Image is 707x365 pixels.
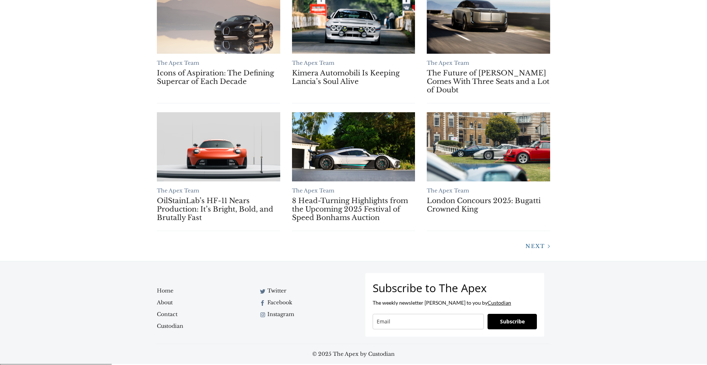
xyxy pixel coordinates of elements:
[427,112,550,181] a: London Concours 2025: Bugatti Crowned King
[258,285,348,297] a: Twitter
[427,69,550,94] a: The Future of [PERSON_NAME] Comes With Three Seats and a Lot of Doubt
[373,280,537,295] h4: Subscribe to The Apex
[157,196,280,222] a: OilStainLab’s HF-11 Nears Production: It’s Bright, Bold, and Brutally Fast
[157,350,550,358] span: © 2025 The Apex by Custodian
[258,297,348,308] a: Facebook
[157,60,199,66] a: The Apex Team
[157,320,246,332] a: Custodian
[520,242,550,249] a: Next
[525,243,545,249] span: Next
[488,300,511,306] a: Custodian
[427,196,550,213] a: London Concours 2025: Bugatti Crowned King
[258,308,348,320] a: Instagram
[157,112,280,181] a: OilStainLab’s HF-11 Nears Production: It’s Bright, Bold, and Brutally Fast
[488,314,537,329] button: Subscribe
[427,60,469,66] a: The Apex Team
[292,196,415,222] a: 8 Head-Turning Highlights from the Upcoming 2025 Festival of Speed Bonhams Auction
[157,297,240,308] a: About
[157,187,199,194] a: The Apex Team
[157,69,280,86] a: Icons of Aspiration: The Defining Supercar of Each Decade
[292,187,334,194] a: The Apex Team
[373,314,484,329] input: Email
[373,299,537,306] p: The weekly newsletter [PERSON_NAME] to you by
[292,69,415,86] a: Kimera Automobili Is Keeping Lancia’s Soul Alive
[292,112,415,181] a: 8 Head-Turning Highlights from the Upcoming 2025 Festival of Speed Bonhams Auction
[157,285,240,297] a: Home
[427,187,469,194] a: The Apex Team
[157,308,240,320] a: Contact
[292,60,334,66] a: The Apex Team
